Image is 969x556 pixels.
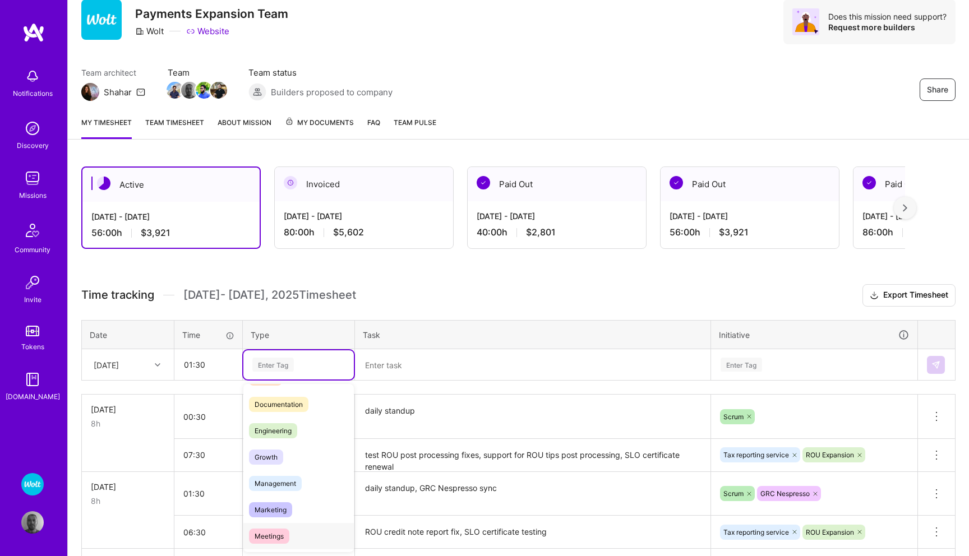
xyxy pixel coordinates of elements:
img: logo [22,22,45,43]
span: $5,602 [333,226,364,238]
div: [DATE] - [DATE] [670,210,830,222]
div: 56:00 h [91,227,251,239]
img: Paid Out [862,176,876,189]
div: [DOMAIN_NAME] [6,391,60,402]
div: Missions [19,189,47,201]
span: Documentation [249,397,308,412]
img: Active [97,177,110,190]
span: ROU Expansion [806,528,854,536]
img: Paid Out [477,176,490,189]
img: teamwork [21,167,44,189]
div: Enter Tag [721,356,762,373]
a: My timesheet [81,117,132,139]
a: Team timesheet [145,117,204,139]
img: Invoiced [284,176,297,189]
img: User Avatar [21,511,44,534]
i: icon Download [870,290,879,302]
div: 80:00 h [284,226,444,238]
span: Meetings [249,529,289,544]
img: Submit [931,360,940,369]
div: 8h [91,418,165,429]
div: Discovery [17,140,49,151]
a: FAQ [367,117,380,139]
i: icon Mail [136,87,145,96]
img: Invite [21,271,44,294]
a: Team Member Avatar [182,81,197,100]
i: icon CompanyGray [135,27,144,36]
span: Tax reporting service [723,451,789,459]
span: ROU Expansion [806,451,854,459]
div: Paid Out [468,167,646,201]
div: Does this mission need support? [828,11,947,22]
a: Team Member Avatar [197,81,211,100]
div: Paid Out [661,167,839,201]
span: Management [249,476,302,491]
button: Export Timesheet [862,284,956,307]
div: Invite [24,294,41,305]
img: right [903,204,907,212]
input: HH:MM [174,440,242,470]
span: Builders proposed to company [271,86,393,98]
div: 40:00 h [477,226,637,238]
div: [DATE] - [DATE] [284,210,444,222]
span: [DATE] - [DATE] , 2025 Timesheet [183,288,356,302]
i: icon Chevron [155,362,160,368]
img: Community [19,217,46,244]
input: HH:MM [175,350,242,379]
button: Share [920,78,956,101]
th: Type [243,320,355,349]
img: guide book [21,368,44,391]
input: HH:MM [174,517,242,547]
img: tokens [26,326,39,336]
textarea: daily standup, GRC Nespresso sync [356,473,709,515]
div: Time [182,329,234,341]
a: User Avatar [19,511,47,534]
span: Team status [248,67,393,78]
div: Notifications [13,87,53,99]
div: Community [15,244,50,256]
div: 8h [91,495,165,507]
img: Wolt - Fintech: Payments Expansion Team [21,473,44,495]
th: Task [355,320,711,349]
div: Active [82,168,260,202]
a: Team Member Avatar [168,81,182,100]
a: Team Member Avatar [211,81,226,100]
span: $2,801 [526,226,556,238]
span: Growth [249,450,283,465]
textarea: ROU credit note report fix, SLO certificate testing [356,517,709,548]
span: My Documents [285,117,354,129]
span: Team Pulse [394,118,436,127]
a: Wolt - Fintech: Payments Expansion Team [19,473,47,495]
span: Scrum [723,413,744,421]
span: Tax reporting service [723,528,789,536]
img: Paid Out [670,176,683,189]
img: Team Member Avatar [196,82,213,99]
div: Request more builders [828,22,947,33]
div: 56:00 h [670,226,830,238]
div: [DATE] [91,404,165,415]
span: $3,921 [141,227,170,239]
span: Share [927,84,948,95]
div: Tokens [21,341,44,353]
div: Enter Tag [252,356,294,373]
span: GRC Nespresso [760,489,810,498]
div: [DATE] [94,359,119,370]
span: Team [168,67,226,78]
img: bell [21,65,44,87]
th: Date [82,320,174,349]
img: Avatar [792,8,819,35]
img: Team Member Avatar [181,82,198,99]
div: Shahar [104,86,132,98]
div: [DATE] [91,481,165,493]
a: Team Pulse [394,117,436,139]
span: Marketing [249,502,292,517]
img: Builders proposed to company [248,83,266,101]
div: Initiative [719,328,910,341]
textarea: test ROU post processing fixes, support for ROU tips post processing, SLO certificate renewal [356,440,709,471]
img: Team Member Avatar [210,82,227,99]
img: Team Architect [81,83,99,101]
input: HH:MM [174,479,242,508]
img: discovery [21,117,44,140]
a: About Mission [218,117,271,139]
div: Invoiced [275,167,453,201]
